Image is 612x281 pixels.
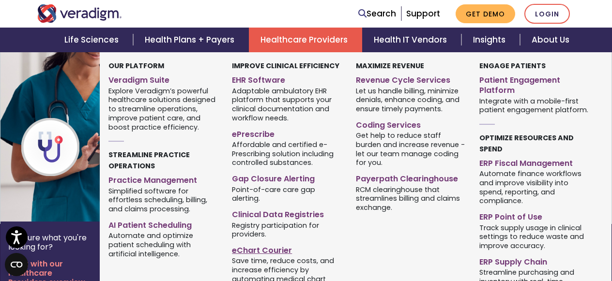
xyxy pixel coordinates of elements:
span: Adaptable ambulatory EHR platform that supports your clinical documentation and workflow needs. [232,86,341,122]
a: Insights [461,28,520,52]
a: Get Demo [456,4,515,23]
a: Healthcare Providers [249,28,362,52]
a: Support [406,8,440,19]
a: Gap Closure Alerting [232,170,341,184]
button: Open CMP widget [5,253,28,276]
img: Healthcare Provider [0,52,156,222]
span: RCM clearinghouse that streamlines billing and claims exchange. [356,184,465,212]
span: Automate and optimize patient scheduling with artificial intelligence. [108,231,217,259]
a: eChart Courier [232,242,341,256]
strong: Our Platform [108,61,164,71]
span: Let us handle billing, minimize denials, enhance coding, and ensure timely payments. [356,86,465,114]
iframe: Drift Chat Widget [419,233,600,269]
span: Integrate with a mobile-first patient engagement platform. [479,96,588,115]
strong: Improve Clinical Efficiency [232,61,339,71]
a: Life Sciences [53,28,133,52]
a: EHR Software [232,72,341,86]
strong: Maximize Revenue [356,61,424,71]
a: Revenue Cycle Services [356,72,465,86]
a: Login [524,4,570,24]
a: Practice Management [108,172,217,186]
span: Automate finance workflows and improve visibility into spend, reporting, and compliance. [479,169,588,206]
a: Coding Services [356,117,465,131]
span: Explore Veradigm’s powerful healthcare solutions designed to streamline operations, improve patie... [108,86,217,132]
span: Affordable and certified e-Prescribing solution including controlled substances. [232,139,341,167]
a: ePrescribe [232,126,341,140]
a: Health IT Vendors [362,28,461,52]
a: AI Patient Scheduling [108,217,217,231]
strong: Engage Patients [479,61,546,71]
a: Payerpath Clearinghouse [356,170,465,184]
p: Not sure what you're looking for? [8,233,92,251]
span: Simplified software for effortless scheduling, billing, and claims processing. [108,186,217,214]
a: Clinical Data Registries [232,206,341,220]
img: Veradigm logo [37,4,122,23]
a: ERP Point of Use [479,208,588,222]
span: Registry participation for providers. [232,220,341,239]
span: Track supply usage in clinical settings to reduce waste and improve accuracy. [479,222,588,251]
a: Search [358,7,396,20]
strong: Optimize Resources and Spend [479,133,574,154]
a: Patient Engagement Platform [479,72,588,96]
span: Point-of-care care gap alerting. [232,184,341,203]
a: ERP Fiscal Management [479,155,588,169]
strong: Streamline Practice Operations [108,150,190,171]
a: Health Plans + Payers [133,28,249,52]
a: Veradigm Suite [108,72,217,86]
span: Get help to reduce staff burden and increase revenue - let our team manage coding for you. [356,131,465,167]
a: About Us [520,28,581,52]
